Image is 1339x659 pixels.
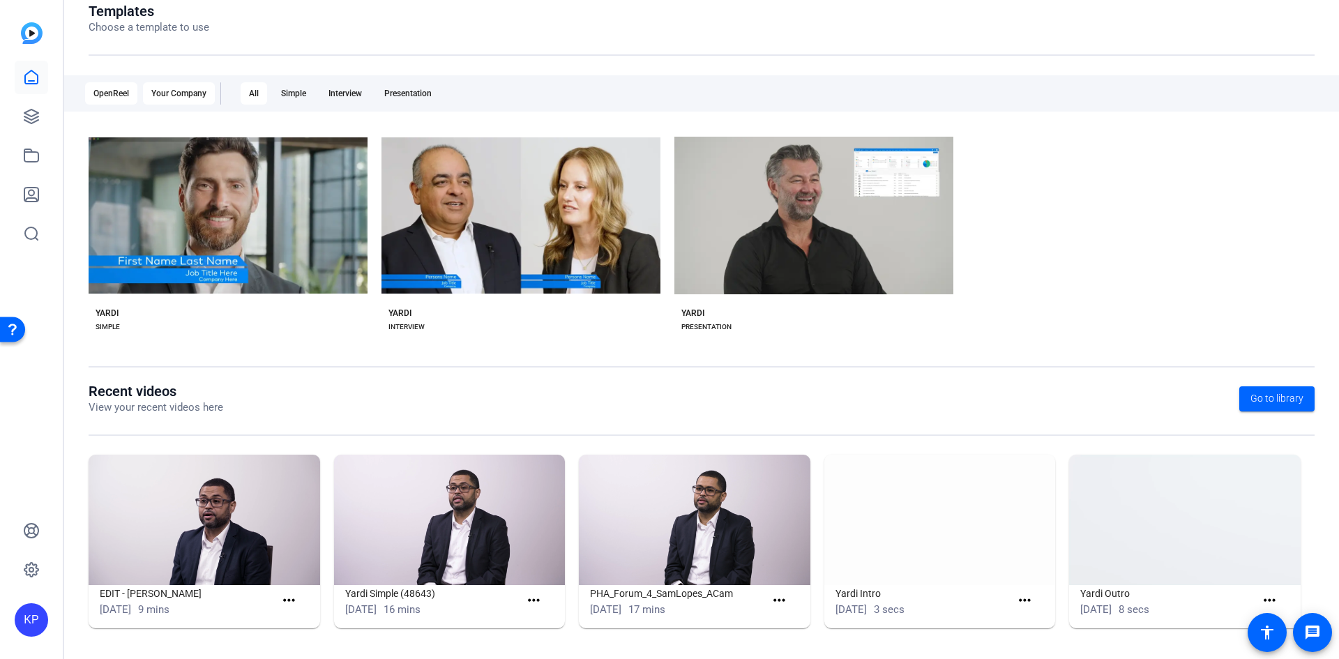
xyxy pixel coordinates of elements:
[681,321,732,333] div: PRESENTATION
[874,603,905,616] span: 3 secs
[21,22,43,44] img: blue-gradient.svg
[1239,386,1315,411] a: Go to library
[89,20,209,36] p: Choose a template to use
[100,603,131,616] span: [DATE]
[334,455,566,585] img: Yardi Simple (48643)
[590,603,621,616] span: [DATE]
[1261,592,1278,609] mat-icon: more_horiz
[590,585,765,602] h1: PHA_Forum_4_SamLopes_ACam
[835,585,1011,602] h1: Yardi Intro
[96,308,119,319] div: YARDI
[89,455,320,585] img: EDIT - Pennrose Samuel Lopez
[100,585,275,602] h1: EDIT - [PERSON_NAME]
[1069,455,1301,585] img: Yardi Outro
[345,603,377,616] span: [DATE]
[388,308,411,319] div: YARDI
[835,603,867,616] span: [DATE]
[579,455,810,585] img: PHA_Forum_4_SamLopes_ACam
[681,308,704,319] div: YARDI
[345,585,520,602] h1: Yardi Simple (48643)
[384,603,421,616] span: 16 mins
[824,455,1056,585] img: Yardi Intro
[1119,603,1149,616] span: 8 secs
[89,3,209,20] h1: Templates
[628,603,665,616] span: 17 mins
[143,82,215,105] div: Your Company
[96,321,120,333] div: SIMPLE
[273,82,315,105] div: Simple
[280,592,298,609] mat-icon: more_horiz
[771,592,788,609] mat-icon: more_horiz
[89,383,223,400] h1: Recent videos
[1304,624,1321,641] mat-icon: message
[15,603,48,637] div: KP
[388,321,425,333] div: INTERVIEW
[525,592,543,609] mat-icon: more_horiz
[1259,624,1276,641] mat-icon: accessibility
[1080,585,1255,602] h1: Yardi Outro
[138,603,169,616] span: 9 mins
[85,82,137,105] div: OpenReel
[241,82,267,105] div: All
[89,400,223,416] p: View your recent videos here
[1250,391,1303,406] span: Go to library
[376,82,440,105] div: Presentation
[1080,603,1112,616] span: [DATE]
[320,82,370,105] div: Interview
[1016,592,1034,609] mat-icon: more_horiz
